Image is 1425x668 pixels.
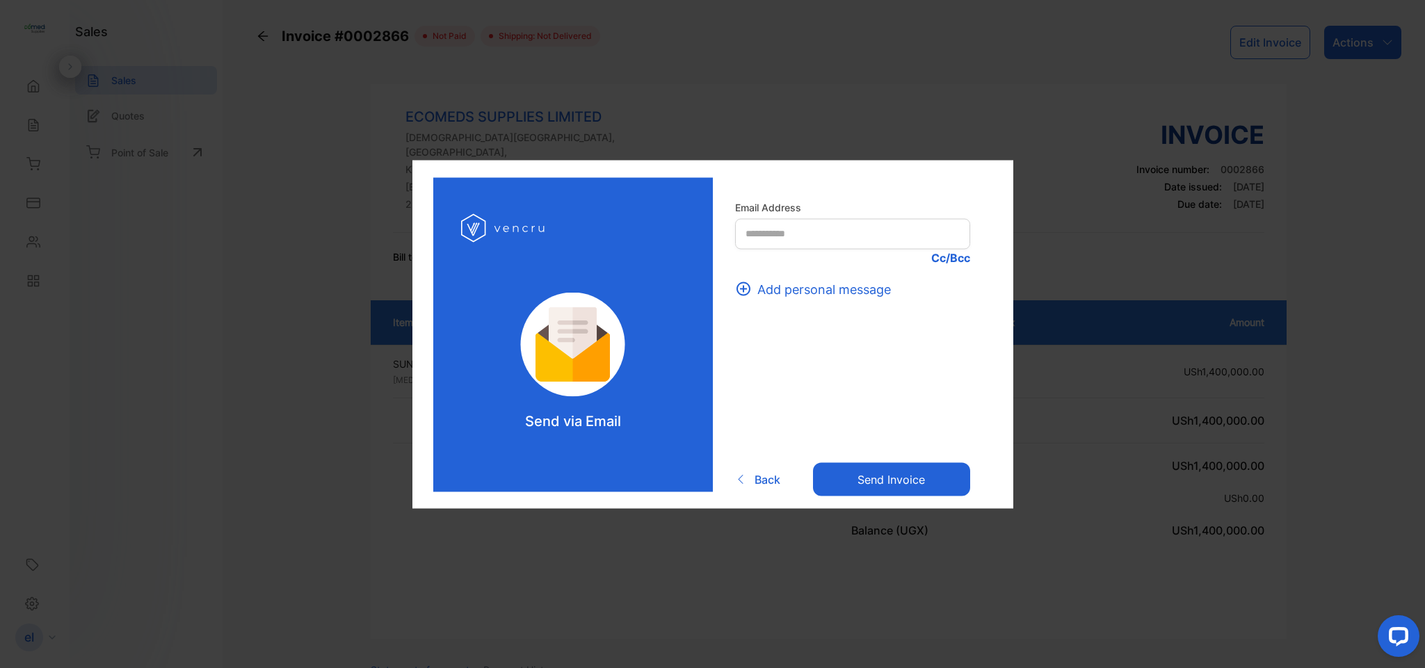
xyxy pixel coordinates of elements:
button: Add personal message [735,279,899,298]
p: Send via Email [525,410,621,431]
span: Add personal message [757,279,891,298]
button: Send invoice [813,463,969,496]
iframe: LiveChat chat widget [1367,610,1425,668]
img: log [461,205,548,250]
span: Back [755,471,780,488]
img: log [501,292,644,396]
label: Email Address [735,199,970,214]
p: Cc/Bcc [735,249,970,266]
